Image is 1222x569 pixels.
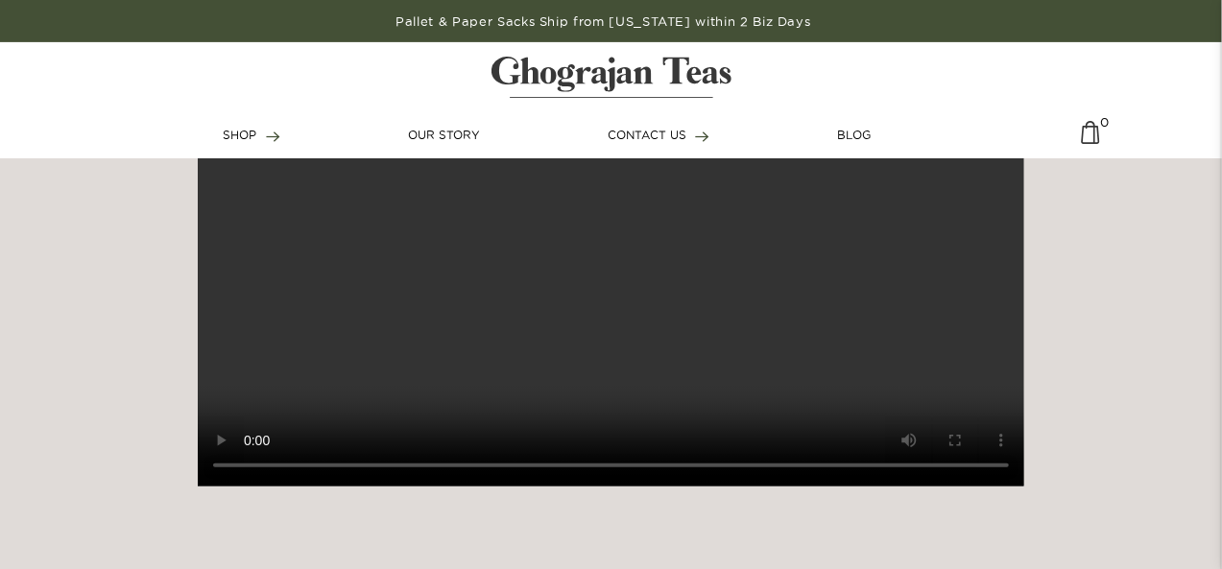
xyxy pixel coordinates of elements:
a: CONTACT US [608,127,709,144]
span: CONTACT US [608,129,686,141]
img: cart-icon-matt.svg [1081,121,1100,158]
img: forward-arrow.svg [266,131,280,142]
img: forward-arrow.svg [695,131,709,142]
a: SHOP [224,127,280,144]
span: SHOP [224,129,257,141]
a: 0 [1081,121,1100,158]
a: OUR STORY [408,127,480,144]
a: BLOG [837,127,871,144]
img: logo-matt.svg [491,57,731,98]
span: 0 [1101,113,1110,122]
